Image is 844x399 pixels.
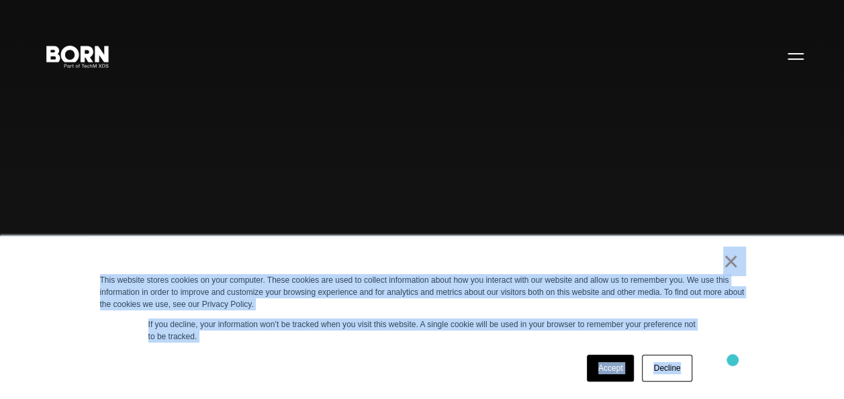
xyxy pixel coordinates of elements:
p: If you decline, your information won’t be tracked when you visit this website. A single cookie wi... [148,318,696,343]
a: Decline [642,355,692,382]
a: Accept [587,355,635,382]
div: This website stores cookies on your computer. These cookies are used to collect information about... [100,274,745,310]
a: × [723,255,739,267]
button: Open [780,42,812,70]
